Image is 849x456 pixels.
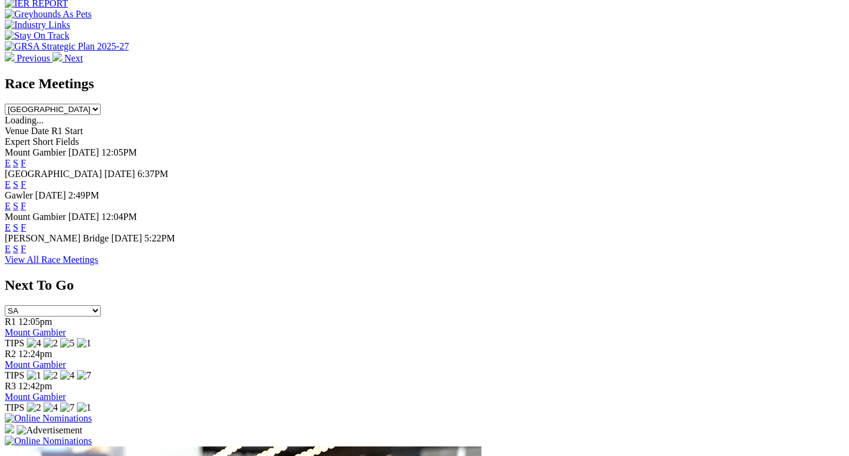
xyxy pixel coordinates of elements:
span: [DATE] [111,233,142,243]
a: F [21,201,26,211]
span: TIPS [5,402,24,412]
a: E [5,244,11,254]
span: Mount Gambier [5,212,66,222]
a: E [5,179,11,190]
span: R2 [5,349,16,359]
img: 15187_Greyhounds_GreysPlayCentral_Resize_SA_WebsiteBanner_300x115_2025.jpg [5,424,14,433]
span: 5:22PM [144,233,175,243]
img: 7 [60,402,74,413]
a: View All Race Meetings [5,255,98,265]
img: Online Nominations [5,413,92,424]
span: 12:24pm [18,349,52,359]
span: Venue [5,126,29,136]
h2: Race Meetings [5,76,844,92]
img: Stay On Track [5,30,69,41]
span: 12:04PM [101,212,137,222]
a: S [13,158,18,168]
a: Next [52,53,83,63]
a: E [5,158,11,168]
span: Gawler [5,190,33,200]
span: [PERSON_NAME] Bridge [5,233,109,243]
span: 6:37PM [138,169,169,179]
span: R1 [5,317,16,327]
img: 4 [60,370,74,381]
a: Mount Gambier [5,327,66,337]
img: Advertisement [17,425,82,436]
img: 1 [77,338,91,349]
img: Greyhounds As Pets [5,9,92,20]
img: 5 [60,338,74,349]
img: 7 [77,370,91,381]
span: [DATE] [69,147,99,157]
span: [DATE] [69,212,99,222]
a: E [5,222,11,232]
h2: Next To Go [5,277,844,293]
a: Mount Gambier [5,392,66,402]
span: Next [64,53,83,63]
span: TIPS [5,338,24,348]
a: F [21,158,26,168]
img: 2 [43,338,58,349]
span: Mount Gambier [5,147,66,157]
a: S [13,222,18,232]
a: F [21,222,26,232]
span: Loading... [5,115,43,125]
span: 12:05pm [18,317,52,327]
a: F [21,244,26,254]
img: GRSA Strategic Plan 2025-27 [5,41,129,52]
span: TIPS [5,370,24,380]
span: Fields [55,137,79,147]
span: Expert [5,137,30,147]
img: Industry Links [5,20,70,30]
span: Date [31,126,49,136]
span: R3 [5,381,16,391]
img: Online Nominations [5,436,92,446]
img: 4 [43,402,58,413]
img: 2 [27,402,41,413]
a: S [13,201,18,211]
a: E [5,201,11,211]
span: Previous [17,53,50,63]
img: 1 [77,402,91,413]
span: 12:42pm [18,381,52,391]
a: S [13,244,18,254]
img: chevron-right-pager-white.svg [52,52,62,61]
img: chevron-left-pager-white.svg [5,52,14,61]
span: [DATE] [104,169,135,179]
img: 2 [43,370,58,381]
span: [GEOGRAPHIC_DATA] [5,169,102,179]
span: 2:49PM [69,190,99,200]
img: 1 [27,370,41,381]
span: [DATE] [35,190,66,200]
img: 4 [27,338,41,349]
a: S [13,179,18,190]
span: 12:05PM [101,147,137,157]
a: F [21,179,26,190]
span: R1 Start [51,126,83,136]
a: Previous [5,53,52,63]
a: Mount Gambier [5,359,66,370]
span: Short [33,137,54,147]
